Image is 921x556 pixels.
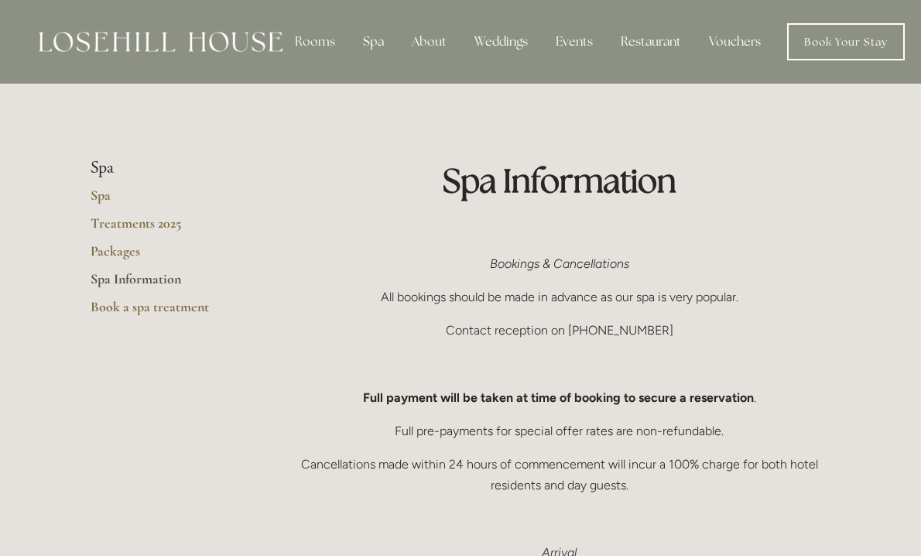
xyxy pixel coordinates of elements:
img: Losehill House [39,32,282,52]
p: All bookings should be made in advance as our spa is very popular. [288,287,830,307]
em: Bookings & Cancellations [490,256,629,271]
p: . [288,387,830,408]
a: Book a spa treatment [91,298,238,326]
li: Spa [91,158,238,178]
div: Events [543,26,605,57]
p: Contact reception on [PHONE_NUMBER] [288,320,830,341]
a: Vouchers [697,26,773,57]
p: Full pre-payments for special offer rates are non-refundable. [288,420,830,441]
p: Cancellations made within 24 hours of commencement will incur a 100% charge for both hotel reside... [288,454,830,496]
a: Treatments 2025 [91,215,238,242]
strong: Spa Information [443,160,676,201]
strong: Full payment will be taken at time of booking to secure a reservation [363,390,754,405]
div: Spa [351,26,396,57]
a: Spa [91,187,238,215]
div: Restaurant [608,26,693,57]
a: Spa Information [91,270,238,298]
a: Packages [91,242,238,270]
div: Rooms [282,26,348,57]
div: About [399,26,459,57]
div: Weddings [462,26,540,57]
a: Book Your Stay [787,23,905,60]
